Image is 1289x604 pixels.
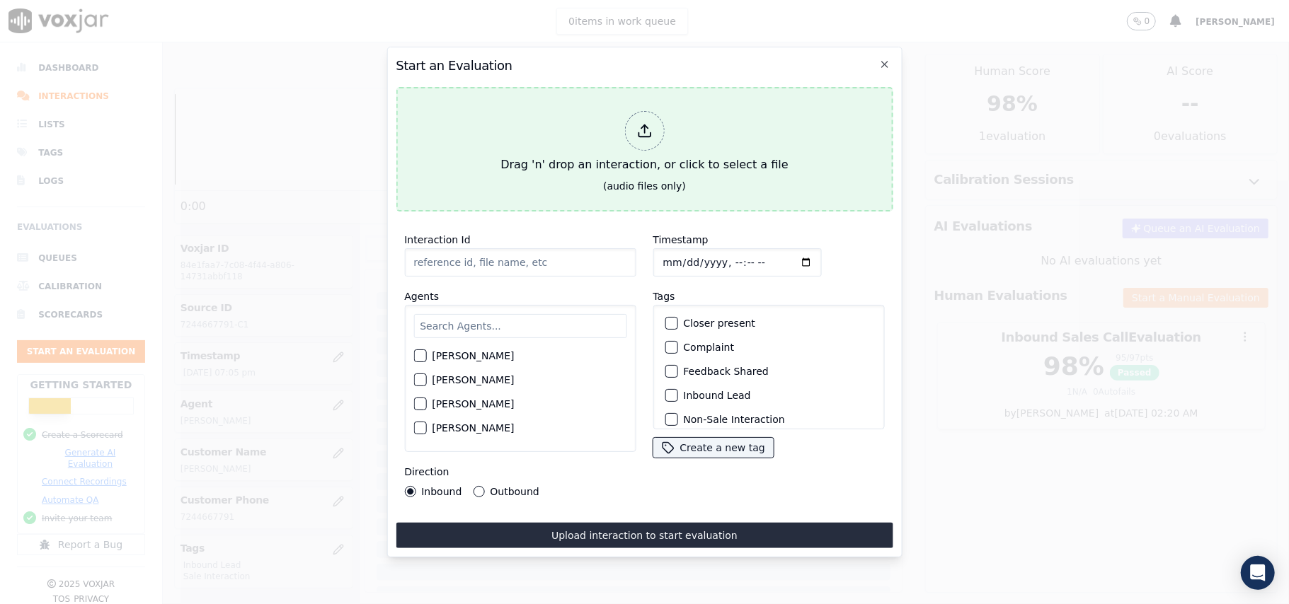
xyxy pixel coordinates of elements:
label: Outbound [490,487,539,496]
label: [PERSON_NAME] [432,399,514,409]
label: Feedback Shared [683,366,768,376]
label: Agents [404,291,439,302]
h2: Start an Evaluation [396,56,893,76]
input: Search Agents... [413,314,626,338]
label: Inbound Lead [683,390,750,400]
label: Closer present [683,318,755,328]
input: reference id, file name, etc [404,248,636,277]
label: Complaint [683,342,734,352]
label: Tags [653,291,675,302]
div: Drag 'n' drop an interaction, or click to select a file [495,105,794,179]
label: [PERSON_NAME] [432,375,514,385]
label: Timestamp [653,234,708,245]
div: Open Intercom Messenger [1241,556,1275,590]
label: [PERSON_NAME] [432,351,514,361]
button: Create a new tag [653,438,773,458]
label: Interaction Id [404,234,470,245]
label: Inbound [421,487,462,496]
div: (audio files only) [603,179,686,193]
label: Non-Sale Interaction [683,414,784,424]
label: [PERSON_NAME] [432,423,514,433]
label: Direction [404,466,449,477]
button: Drag 'n' drop an interaction, or click to select a file (audio files only) [396,87,893,211]
button: Upload interaction to start evaluation [396,523,893,548]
